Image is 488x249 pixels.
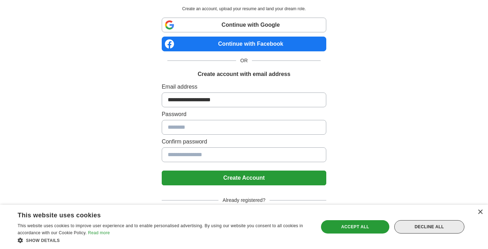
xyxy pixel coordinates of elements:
[321,220,389,234] div: Accept all
[477,210,483,215] div: Close
[162,37,326,51] a: Continue with Facebook
[18,209,292,219] div: This website uses cookies
[26,238,60,243] span: Show details
[162,138,326,146] label: Confirm password
[218,197,270,204] span: Already registered?
[162,110,326,119] label: Password
[18,223,303,235] span: This website uses cookies to improve user experience and to enable personalised advertising. By u...
[394,220,464,234] div: Decline all
[162,18,326,32] a: Continue with Google
[162,83,326,91] label: Email address
[236,57,252,64] span: OR
[88,230,110,235] a: Read more, opens a new window
[162,171,326,185] button: Create Account
[198,70,290,78] h1: Create account with email address
[18,237,310,244] div: Show details
[163,6,325,12] p: Create an account, upload your resume and land your dream role.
